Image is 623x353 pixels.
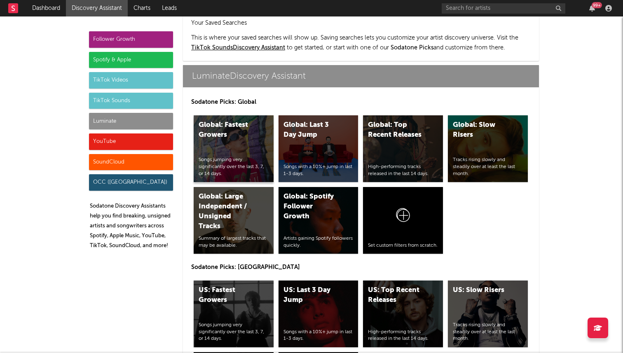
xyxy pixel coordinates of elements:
p: Sodatone Picks: [GEOGRAPHIC_DATA] [191,262,531,272]
div: Artists gaining Spotify followers quickly. [283,235,354,249]
h2: Your Saved Searches [191,18,531,28]
div: TikTok Videos [89,72,173,89]
div: High-performing tracks released in the last 14 days. [368,164,438,178]
a: Global: Top Recent ReleasesHigh-performing tracks released in the last 14 days. [363,115,443,182]
a: Global: Last 3 Day JumpSongs with a 10%+ jump in last 1-3 days. [279,115,358,182]
button: 99+ [589,5,595,12]
div: SoundCloud [89,154,173,171]
span: Sodatone Picks [391,45,433,51]
div: Songs with a 10%+ jump in last 1-3 days. [283,329,354,343]
div: OCC ([GEOGRAPHIC_DATA]) [89,174,173,191]
p: Sodatone Discovery Assistants help you find breaking, unsigned artists and songwriters across Spo... [90,201,173,251]
div: Tracks rising slowly and steadily over at least the last month. [453,322,523,342]
div: US: Slow Risers [453,285,509,295]
div: US: Last 3 Day Jump [283,285,340,305]
div: High-performing tracks released in the last 14 days. [368,329,438,343]
div: Luminate [89,113,173,129]
div: YouTube [89,133,173,150]
input: Search for artists [442,3,565,14]
a: US: Top Recent ReleasesHigh-performing tracks released in the last 14 days. [363,281,443,347]
div: Set custom filters from scratch. [368,242,438,249]
div: US: Fastest Growers [199,285,255,305]
a: US: Last 3 Day JumpSongs with a 10%+ jump in last 1-3 days. [279,281,358,347]
div: US: Top Recent Releases [368,285,424,305]
div: Spotify & Apple [89,52,173,68]
div: Songs jumping very significantly over the last 3, 7, or 14 days. [199,322,269,342]
a: LuminateDiscovery Assistant [183,65,539,87]
a: Global: Fastest GrowersSongs jumping very significantly over the last 3, 7, or 14 days. [194,115,274,182]
a: US: Fastest GrowersSongs jumping very significantly over the last 3, 7, or 14 days. [194,281,274,347]
div: Global: Slow Risers [453,120,509,140]
div: Follower Growth [89,31,173,48]
p: This is where your saved searches will show up. Saving searches lets you customize your artist di... [191,33,531,53]
p: Sodatone Picks: Global [191,97,531,107]
div: Songs with a 10%+ jump in last 1-3 days. [283,164,354,178]
div: Summary of largest tracks that may be available. [199,235,269,249]
div: Global: Last 3 Day Jump [283,120,340,140]
a: Global: Spotify Follower GrowthArtists gaining Spotify followers quickly. [279,187,358,254]
a: Set custom filters from scratch. [363,187,443,254]
div: Global: Large Independent / Unsigned Tracks [199,192,255,231]
a: Global: Slow RisersTracks rising slowly and steadily over at least the last month. [448,115,528,182]
div: Global: Top Recent Releases [368,120,424,140]
div: Tracks rising slowly and steadily over at least the last month. [453,157,523,177]
a: TikTok SoundsDiscovery Assistant [191,45,285,51]
div: 99 + [592,2,602,8]
div: Songs jumping very significantly over the last 3, 7, or 14 days. [199,157,269,177]
div: Global: Fastest Growers [199,120,255,140]
a: Global: Large Independent / Unsigned TracksSummary of largest tracks that may be available. [194,187,274,254]
div: Global: Spotify Follower Growth [283,192,340,222]
a: US: Slow RisersTracks rising slowly and steadily over at least the last month. [448,281,528,347]
div: TikTok Sounds [89,93,173,109]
